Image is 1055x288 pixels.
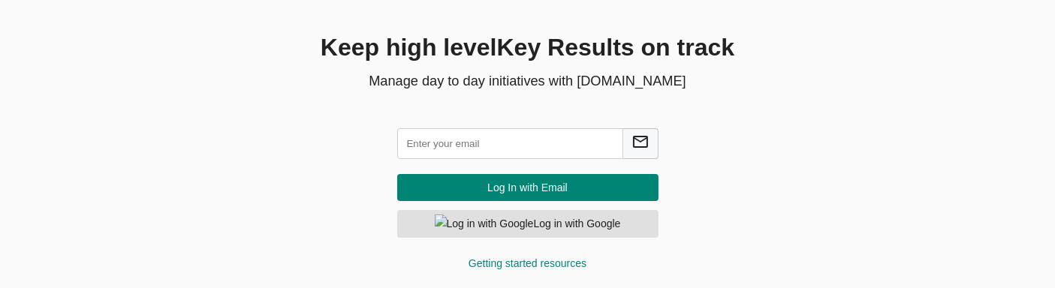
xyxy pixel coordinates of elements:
span: Log in with Google [409,214,647,233]
p: Manage day to day initiatives with [DOMAIN_NAME] [185,71,870,91]
span: Log In with Email [409,178,647,197]
input: Enter your email [397,128,623,159]
button: Log In with Email [397,174,659,202]
img: Log in with Google [435,214,534,233]
button: Log in with GoogleLog in with Google [397,210,659,238]
div: Getting started resources [397,256,659,271]
h1: Keep high level Key Result s on track [185,31,870,65]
